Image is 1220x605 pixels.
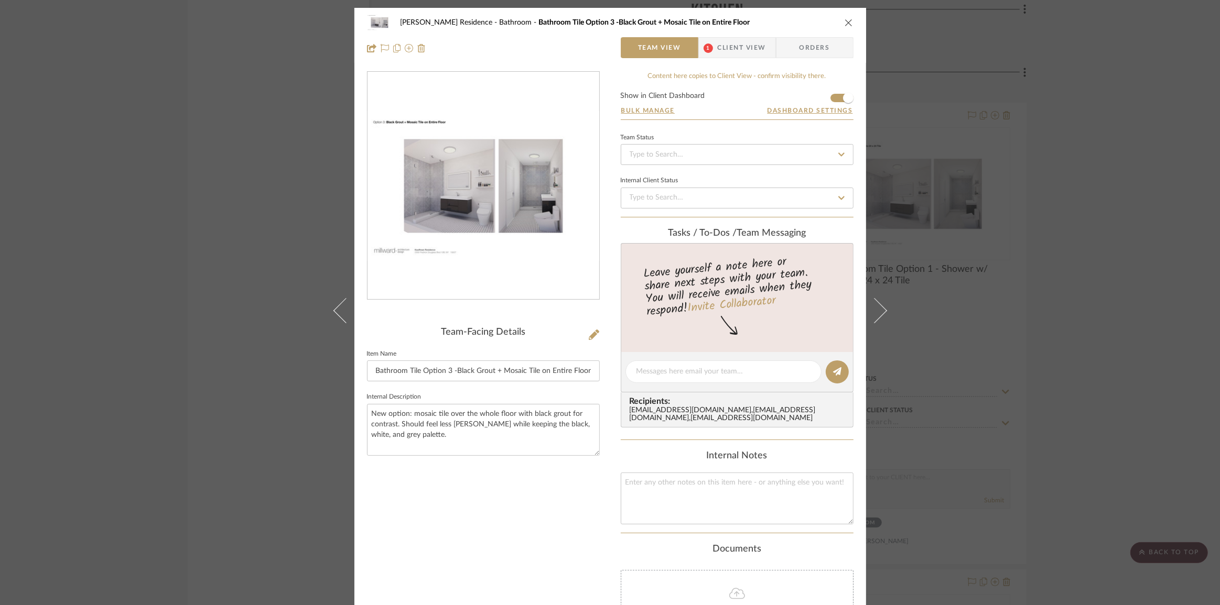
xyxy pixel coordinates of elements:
[621,71,854,82] div: Content here copies to Client View - confirm visibility there.
[686,292,776,318] a: Invite Collaborator
[539,19,750,26] span: Bathroom Tile Option 3 -Black Grout + Mosaic Tile on Entire Floor
[368,111,599,261] img: 9f349cee-8299-41e1-b7cb-4966ec684df6_436x436.jpg
[500,19,539,26] span: Bathroom
[621,144,854,165] input: Type to Search…
[367,327,600,338] div: Team-Facing Details
[619,250,855,321] div: Leave yourself a note here or share next steps with your team. You will receive emails when they ...
[417,44,426,52] img: Remove from project
[621,135,654,140] div: Team Status
[401,19,500,26] span: [PERSON_NAME] Residence
[367,360,600,381] input: Enter Item Name
[638,37,681,58] span: Team View
[621,544,854,555] div: Documents
[704,43,713,53] span: 1
[367,351,397,357] label: Item Name
[621,450,854,462] div: Internal Notes
[367,394,422,400] label: Internal Description
[621,188,854,208] input: Type to Search…
[844,18,854,27] button: close
[630,406,849,423] div: [EMAIL_ADDRESS][DOMAIN_NAME] , [EMAIL_ADDRESS][DOMAIN_NAME] , [EMAIL_ADDRESS][DOMAIN_NAME]
[668,228,737,238] span: Tasks / To-Dos /
[630,397,849,406] span: Recipients:
[621,228,854,239] div: team Messaging
[621,106,676,115] button: Bulk Manage
[788,37,841,58] span: Orders
[368,111,599,261] div: 0
[767,106,854,115] button: Dashboard Settings
[367,12,392,33] img: 9f349cee-8299-41e1-b7cb-4966ec684df6_48x40.jpg
[621,178,678,183] div: Internal Client Status
[718,37,766,58] span: Client View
